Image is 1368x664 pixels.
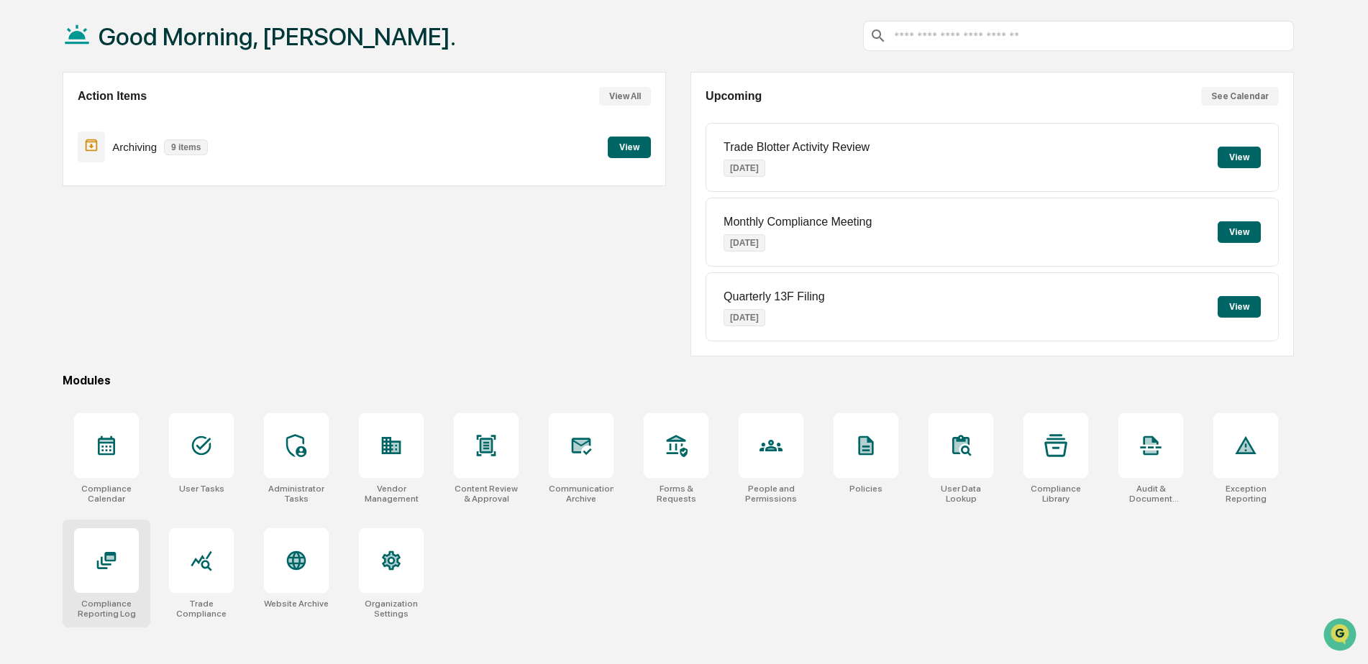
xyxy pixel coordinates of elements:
[245,114,262,132] button: Start new chat
[14,210,26,221] div: 🔎
[112,141,157,153] p: Archiving
[724,234,765,252] p: [DATE]
[14,110,40,136] img: 1746055101610-c473b297-6a78-478c-a979-82029cc54cd1
[9,203,96,229] a: 🔎Data Lookup
[1213,484,1278,504] div: Exception Reporting
[1322,617,1361,655] iframe: Open customer support
[599,87,651,106] button: View All
[78,90,147,103] h2: Action Items
[724,290,825,303] p: Quarterly 13F Filing
[179,484,224,494] div: User Tasks
[608,139,651,153] a: View
[724,160,765,177] p: [DATE]
[1218,147,1261,168] button: View
[143,244,174,254] span: Pylon
[359,599,424,619] div: Organization Settings
[929,484,993,504] div: User Data Lookup
[99,22,456,51] h1: Good Morning, [PERSON_NAME].
[1201,87,1279,106] button: See Calendar
[264,484,329,504] div: Administrator Tasks
[49,124,182,136] div: We're available if you need us!
[164,139,208,155] p: 9 items
[264,599,329,609] div: Website Archive
[454,484,519,504] div: Content Review & Approval
[99,175,184,201] a: 🗄️Attestations
[29,208,91,223] span: Data Lookup
[849,484,883,494] div: Policies
[724,309,765,326] p: [DATE]
[14,183,26,194] div: 🖐️
[1218,296,1261,318] button: View
[706,90,762,103] h2: Upcoming
[49,110,236,124] div: Start new chat
[359,484,424,504] div: Vendor Management
[1218,221,1261,243] button: View
[739,484,803,504] div: People and Permissions
[724,141,870,154] p: Trade Blotter Activity Review
[29,181,93,195] span: Preclearance
[63,374,1294,387] div: Modules
[549,484,614,504] div: Communications Archive
[101,243,174,254] a: Powered byPylon
[104,183,116,194] div: 🗄️
[644,484,708,504] div: Forms & Requests
[9,175,99,201] a: 🖐️Preclearance
[74,599,139,619] div: Compliance Reporting Log
[608,137,651,158] button: View
[724,216,872,229] p: Monthly Compliance Meeting
[1023,484,1088,504] div: Compliance Library
[1118,484,1183,504] div: Audit & Document Logs
[169,599,234,619] div: Trade Compliance
[14,30,262,53] p: How can we help?
[119,181,178,195] span: Attestations
[74,484,139,504] div: Compliance Calendar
